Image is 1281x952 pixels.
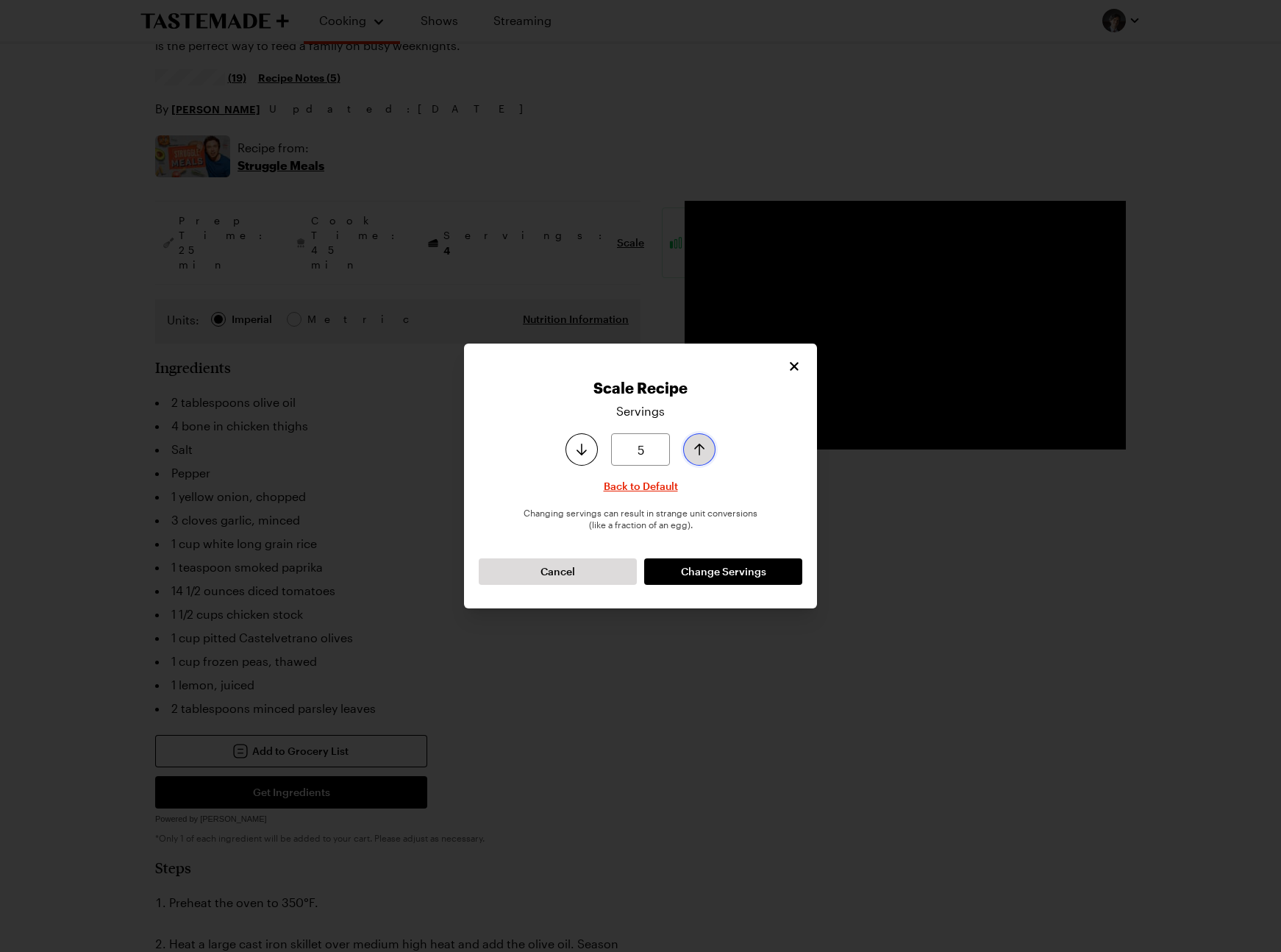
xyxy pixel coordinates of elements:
[479,558,637,585] button: Cancel
[644,558,802,585] button: Change Servings
[683,433,716,466] button: Increase serving size by one
[479,379,802,397] h2: Scale Recipe
[479,507,802,530] p: Changing servings can result in strange unit conversions (like a fraction of an egg).
[786,358,802,374] button: Close
[616,402,665,420] p: Servings
[565,433,598,466] button: Decrease serving size by one
[604,479,678,494] button: Back to Default
[540,564,575,579] span: Cancel
[681,564,766,579] span: Change Servings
